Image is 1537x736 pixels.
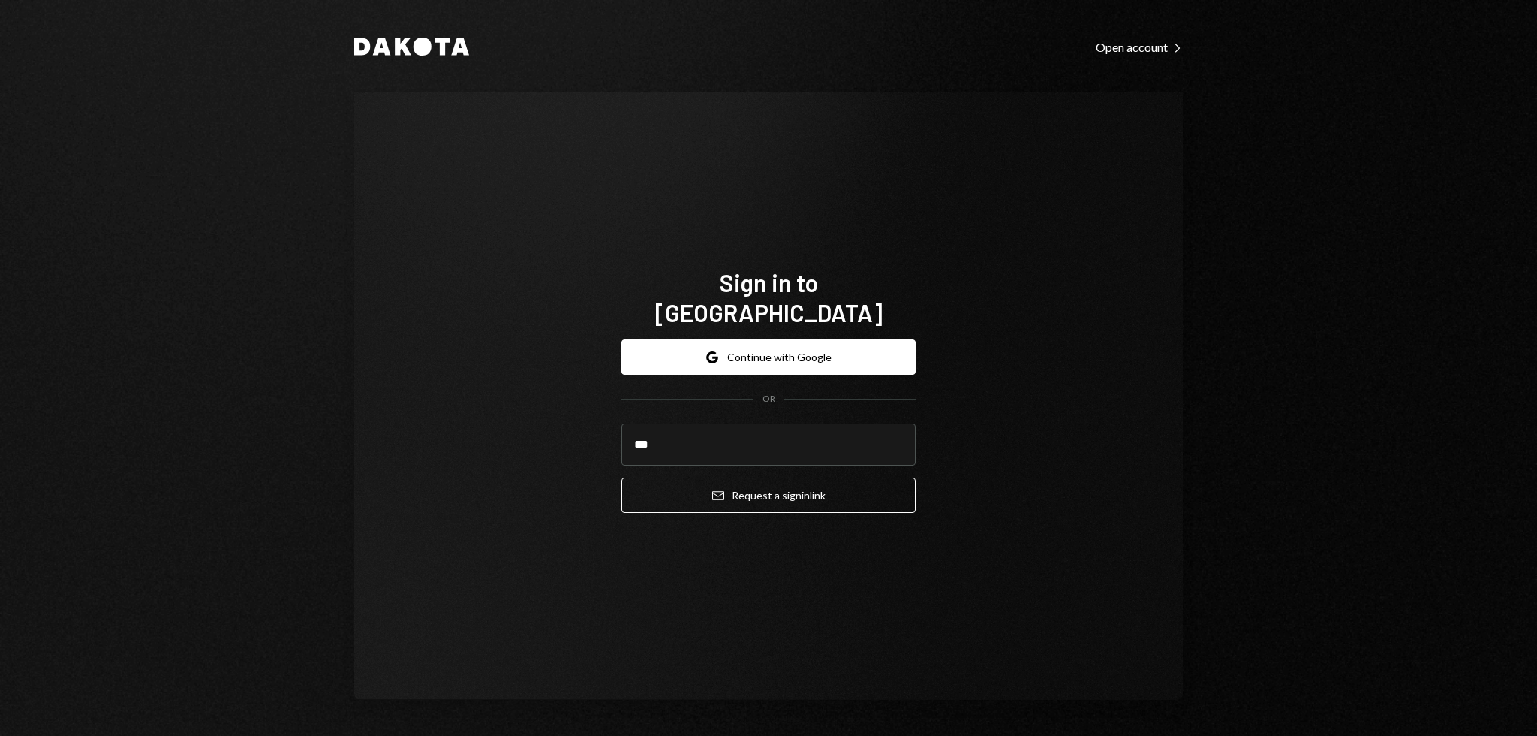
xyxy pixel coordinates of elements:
a: Open account [1096,38,1183,55]
button: Continue with Google [621,339,916,375]
h1: Sign in to [GEOGRAPHIC_DATA] [621,267,916,327]
div: Open account [1096,40,1183,55]
button: Request a signinlink [621,478,916,513]
div: OR [762,393,775,406]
